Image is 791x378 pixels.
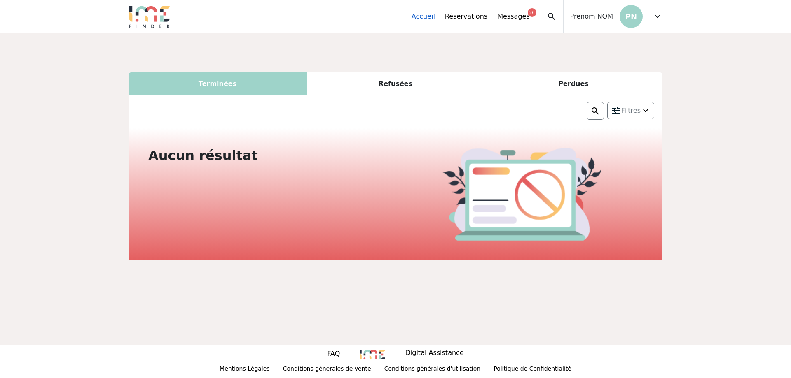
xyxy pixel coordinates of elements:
[653,12,662,21] span: expand_more
[405,348,463,359] p: Digital Assistance
[129,72,307,95] div: Terminées
[220,364,270,375] p: Mentions Légales
[129,5,171,28] img: Logo.png
[547,12,557,21] span: search
[327,349,340,359] p: FAQ
[611,106,621,116] img: setting.png
[445,12,487,21] a: Réservations
[494,364,571,375] p: Politique de Confidentialité
[307,72,484,95] div: Refusées
[148,148,391,163] h2: Aucun résultat
[384,364,481,375] p: Conditions générales d'utilisation
[497,12,529,21] a: Messages26
[484,72,662,95] div: Perdues
[327,349,340,360] a: FAQ
[620,5,643,28] p: PN
[570,12,613,21] span: Prenom NOM
[641,106,651,116] img: arrow_down.png
[283,364,371,375] p: Conditions générales de vente
[590,106,600,116] img: search.png
[442,148,601,241] img: cancel.png
[412,12,435,21] a: Accueil
[360,350,385,359] img: 8235.png
[528,8,536,17] div: 26
[621,106,641,116] span: Filtres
